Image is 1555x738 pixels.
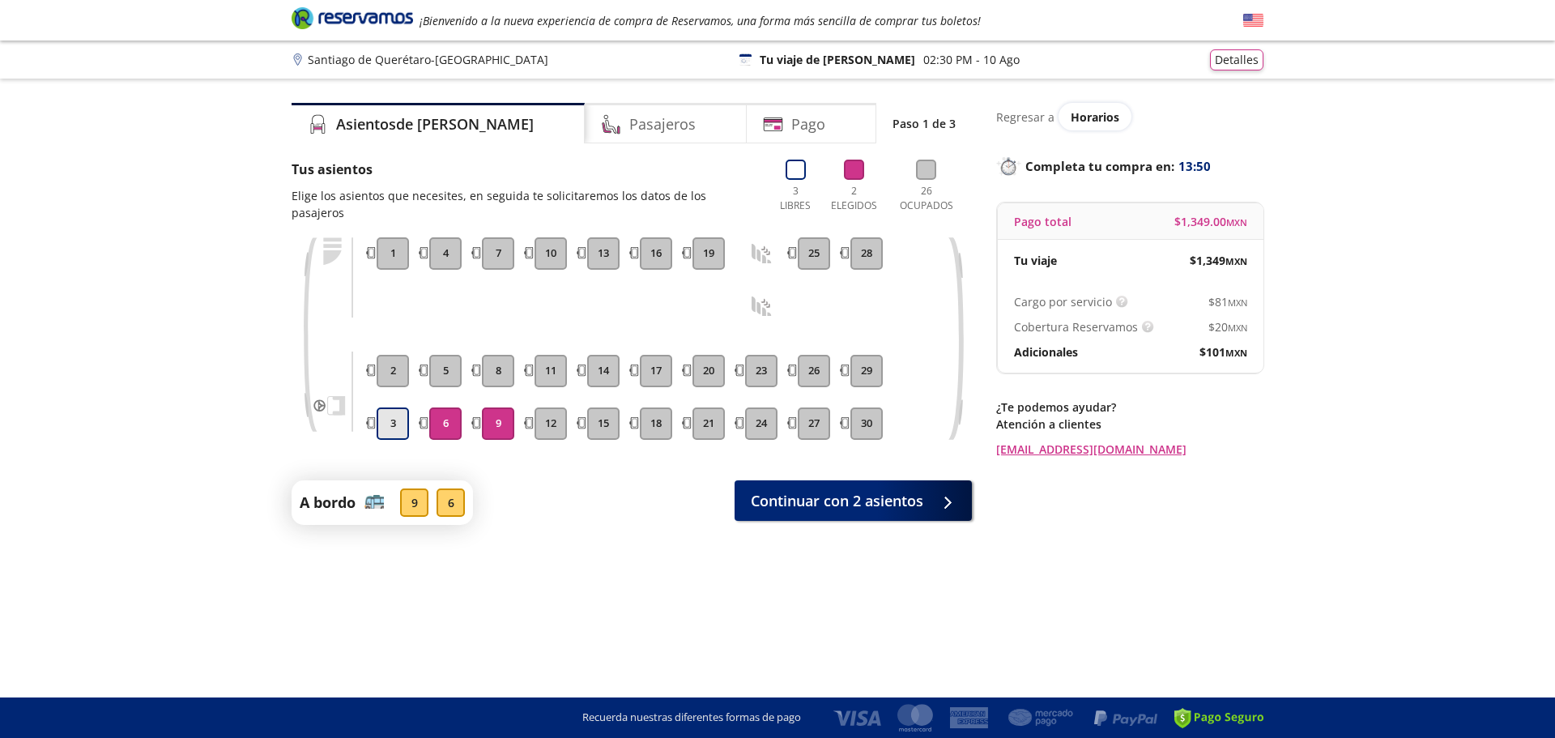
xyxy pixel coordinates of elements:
[640,407,672,440] button: 18
[850,407,883,440] button: 30
[1225,255,1247,267] small: MXN
[1174,213,1247,230] span: $ 1,349.00
[850,355,883,387] button: 29
[1243,11,1263,31] button: English
[336,113,534,135] h4: Asientos de [PERSON_NAME]
[482,237,514,270] button: 7
[996,441,1263,458] a: [EMAIL_ADDRESS][DOMAIN_NAME]
[996,109,1054,126] p: Regresar a
[535,355,567,387] button: 11
[1071,109,1119,125] span: Horarios
[400,488,428,517] div: 9
[791,113,825,135] h4: Pago
[582,710,801,726] p: Recuerda nuestras diferentes formas de pago
[377,407,409,440] button: 3
[429,237,462,270] button: 4
[996,399,1263,416] p: ¿Te podemos ayudar?
[1208,318,1247,335] span: $ 20
[692,407,725,440] button: 21
[893,184,961,213] p: 26 Ocupados
[850,237,883,270] button: 28
[587,237,620,270] button: 13
[1225,347,1247,359] small: MXN
[923,51,1020,68] p: 02:30 PM - 10 Ago
[760,51,915,68] p: Tu viaje de [PERSON_NAME]
[377,237,409,270] button: 1
[1199,343,1247,360] span: $ 101
[377,355,409,387] button: 2
[308,51,548,68] p: Santiago de Querétaro - [GEOGRAPHIC_DATA]
[996,416,1263,433] p: Atención a clientes
[587,355,620,387] button: 14
[1190,252,1247,269] span: $ 1,349
[745,407,777,440] button: 24
[437,488,465,517] div: 6
[535,237,567,270] button: 10
[482,407,514,440] button: 9
[1014,252,1057,269] p: Tu viaje
[1208,293,1247,310] span: $ 81
[776,184,815,213] p: 3 Libres
[893,115,956,132] p: Paso 1 de 3
[1228,296,1247,309] small: MXN
[292,6,413,30] i: Brand Logo
[1228,322,1247,334] small: MXN
[640,355,672,387] button: 17
[640,237,672,270] button: 16
[798,237,830,270] button: 25
[535,407,567,440] button: 12
[735,480,972,521] button: Continuar con 2 asientos
[1014,343,1078,360] p: Adicionales
[420,13,981,28] em: ¡Bienvenido a la nueva experiencia de compra de Reservamos, una forma más sencilla de comprar tus...
[292,160,760,179] p: Tus asientos
[1178,157,1211,176] span: 13:50
[692,355,725,387] button: 20
[751,490,923,512] span: Continuar con 2 asientos
[482,355,514,387] button: 8
[692,237,725,270] button: 19
[629,113,696,135] h4: Pasajeros
[798,355,830,387] button: 26
[292,6,413,35] a: Brand Logo
[1014,318,1138,335] p: Cobertura Reservamos
[429,355,462,387] button: 5
[745,355,777,387] button: 23
[1014,213,1071,230] p: Pago total
[587,407,620,440] button: 15
[798,407,830,440] button: 27
[429,407,462,440] button: 6
[1210,49,1263,70] button: Detalles
[1014,293,1112,310] p: Cargo por servicio
[827,184,881,213] p: 2 Elegidos
[996,155,1263,177] p: Completa tu compra en :
[292,187,760,221] p: Elige los asientos que necesites, en seguida te solicitaremos los datos de los pasajeros
[1226,216,1247,228] small: MXN
[300,492,356,514] p: A bordo
[996,103,1263,130] div: Regresar a ver horarios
